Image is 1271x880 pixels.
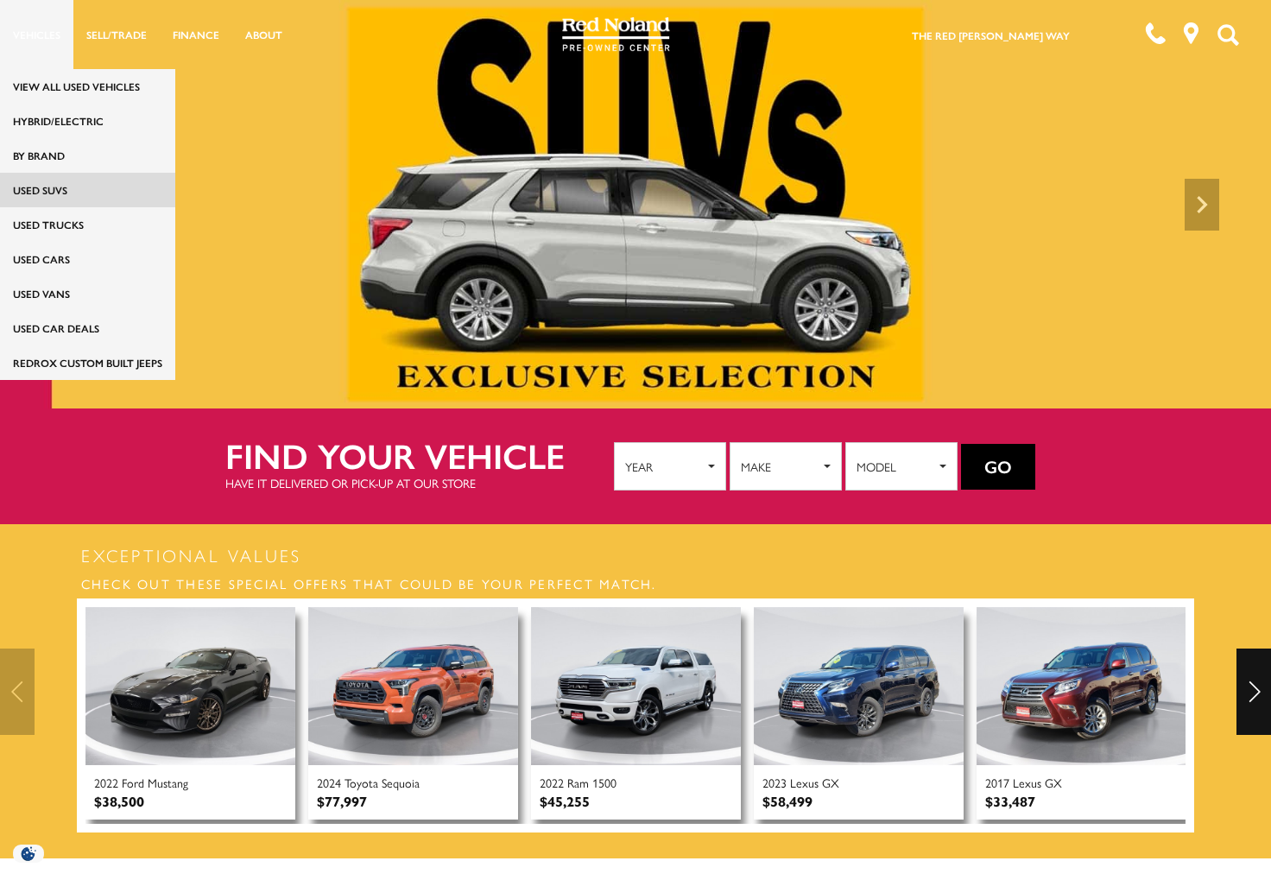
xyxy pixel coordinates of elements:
span: 2022 [540,774,564,791]
p: Have it delivered or pick-up at our store [225,474,614,491]
img: Used 2022 Ram 1500 Laramie Longhorn With Navigation & 4WD [531,607,741,764]
span: GX [1045,774,1062,791]
h3: Check out these special offers that could be your perfect match. [77,568,1195,598]
h2: Exceptional Values [77,542,1195,568]
button: Open the search field [1211,1,1245,68]
span: Model [857,453,935,479]
span: 2017 [985,774,1009,791]
span: 2024 [317,774,341,791]
span: 2022 [94,774,118,791]
span: Ram [567,774,589,791]
div: $33,487 [985,791,1035,811]
span: Sequoia [382,774,420,791]
a: Red Noland Pre-Owned [562,23,671,41]
span: Lexus [790,774,819,791]
button: Make [730,442,842,491]
a: Used 2023 Lexus GX 460 With Navigation & 4WD 2023 Lexus GX $58,499 [754,607,964,819]
img: Red Noland Pre-Owned [562,17,671,52]
img: Used 2024 Toyota Sequoia TRD Pro With Navigation & 4WD [308,607,518,764]
a: The Red [PERSON_NAME] Way [912,28,1070,43]
h2: Find your vehicle [225,436,614,474]
img: Used 2017 Lexus GX 460 With Navigation & 4WD [977,607,1186,764]
section: Click to Open Cookie Consent Modal [9,845,48,863]
button: Year [614,442,726,491]
span: Lexus [1013,774,1041,791]
a: Used 2017 Lexus GX 460 With Navigation & 4WD 2017 Lexus GX $33,487 [977,607,1186,819]
a: Used 2024 Toyota Sequoia TRD Pro With Navigation & 4WD 2024 Toyota Sequoia $77,997 [308,607,518,819]
button: Go [961,444,1035,491]
span: Mustang [148,774,188,791]
div: $45,255 [540,791,590,811]
span: GX [822,774,839,791]
span: Ford [122,774,144,791]
button: Model [845,442,958,491]
span: Make [741,453,819,479]
img: Used 2023 Lexus GX 460 With Navigation & 4WD [754,607,964,764]
span: Toyota [345,774,378,791]
span: 2023 [762,774,787,791]
span: Year [625,453,704,479]
div: $38,500 [94,791,144,811]
span: 1500 [592,774,617,791]
div: Next [1185,179,1219,231]
div: Next [1236,649,1271,735]
a: Used 2022 Ford Mustang GT Premium With Navigation 2022 Ford Mustang $38,500 [85,607,295,819]
img: Used 2022 Ford Mustang GT Premium With Navigation [85,607,295,764]
div: $77,997 [317,791,367,811]
div: $58,499 [762,791,813,811]
a: Used 2022 Ram 1500 Laramie Longhorn With Navigation & 4WD 2022 Ram 1500 $45,255 [531,607,741,819]
img: Opt-Out Icon [9,845,48,863]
